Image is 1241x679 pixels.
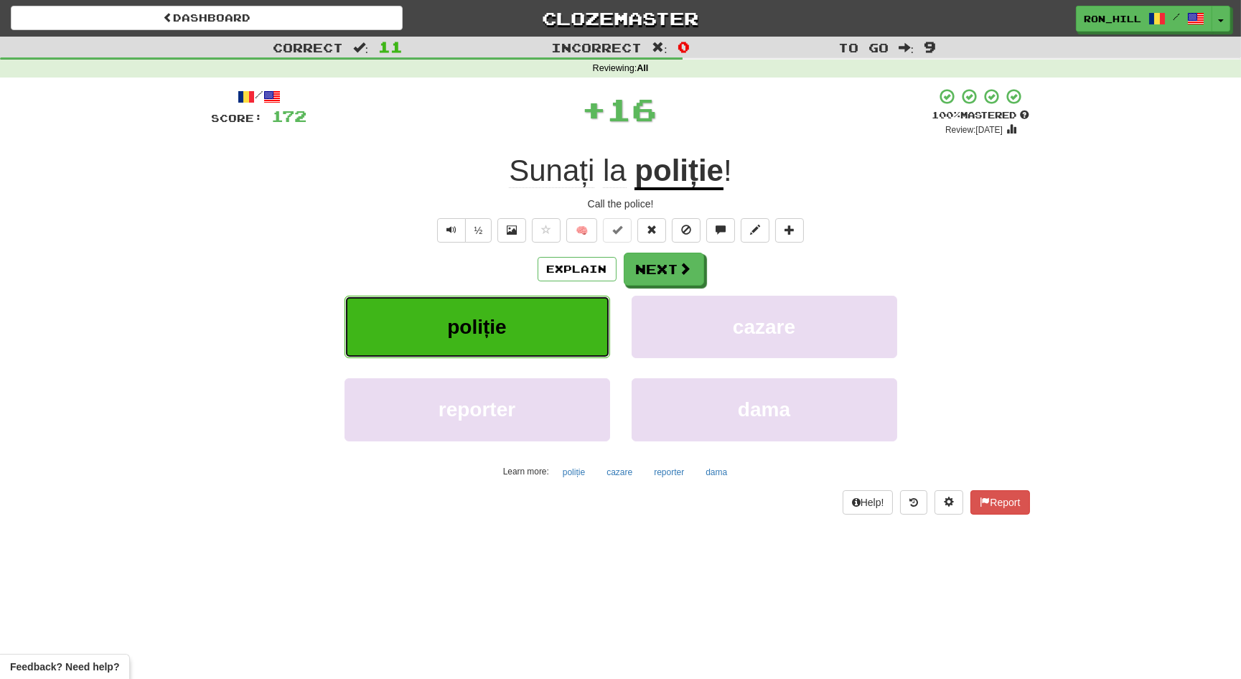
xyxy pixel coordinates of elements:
span: 100 % [932,109,961,121]
button: cazare [599,462,640,483]
button: Round history (alt+y) [900,490,927,515]
span: Ron_Hill [1084,12,1141,25]
button: Reset to 0% Mastered (alt+r) [637,218,666,243]
button: Add to collection (alt+a) [775,218,804,243]
button: reporter [345,378,610,441]
button: Help! [843,490,894,515]
a: Clozemaster [424,6,816,31]
button: 🧠 [566,218,597,243]
a: Ron_Hill / [1076,6,1212,32]
a: Dashboard [11,6,403,30]
strong: All [637,63,648,73]
span: dama [738,398,790,421]
span: / [1173,11,1180,22]
span: : [652,42,668,54]
button: dama [632,378,897,441]
div: Text-to-speech controls [434,218,492,243]
button: ½ [465,218,492,243]
u: poliție [634,154,723,190]
div: Mastered [932,109,1030,122]
button: cazare [632,296,897,358]
button: Set this sentence to 100% Mastered (alt+m) [603,218,632,243]
span: cazare [733,316,795,338]
button: Report [970,490,1029,515]
span: : [899,42,914,54]
span: 0 [678,38,690,55]
small: Learn more: [503,467,549,477]
span: Correct [273,40,343,55]
span: poliție [447,316,506,338]
button: Next [624,253,704,286]
div: Call the police! [212,197,1030,211]
button: reporter [646,462,692,483]
button: Favorite sentence (alt+f) [532,218,561,243]
button: Edit sentence (alt+d) [741,218,769,243]
span: Sunați [509,154,594,188]
button: dama [698,462,735,483]
span: Score: [212,112,263,124]
span: 9 [924,38,936,55]
small: Review: [DATE] [945,125,1003,135]
button: Show image (alt+x) [497,218,526,243]
button: Play sentence audio (ctl+space) [437,218,466,243]
button: Explain [538,257,617,281]
button: Ignore sentence (alt+i) [672,218,701,243]
button: Discuss sentence (alt+u) [706,218,735,243]
span: + [582,88,607,131]
span: 16 [607,91,657,127]
span: To go [838,40,889,55]
div: / [212,88,307,106]
span: 172 [272,107,307,125]
span: ! [723,154,732,187]
span: Open feedback widget [10,660,119,674]
span: la [603,154,627,188]
span: Incorrect [551,40,642,55]
span: reporter [439,398,515,421]
span: : [353,42,369,54]
button: poliție [345,296,610,358]
span: 11 [378,38,403,55]
button: poliție [555,462,593,483]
